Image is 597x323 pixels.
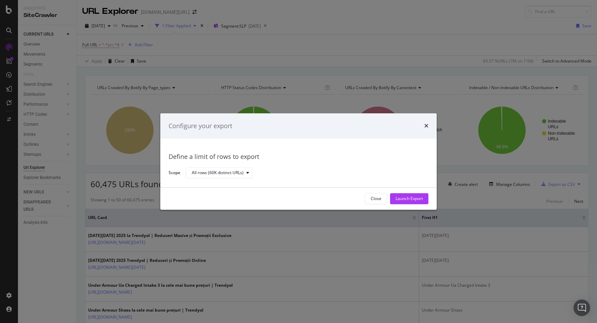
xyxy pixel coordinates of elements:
label: Scope [169,170,180,177]
div: modal [160,113,437,210]
div: All rows (60K distinct URLs) [192,171,244,175]
button: All rows (60K distinct URLs) [186,168,252,179]
div: Configure your export [169,122,232,131]
div: Define a limit of rows to export [169,153,428,162]
div: Close [371,196,381,202]
div: times [424,122,428,131]
button: Launch Export [390,193,428,204]
button: Close [365,193,387,204]
div: Launch Export [396,196,423,202]
div: Open Intercom Messenger [574,300,590,316]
